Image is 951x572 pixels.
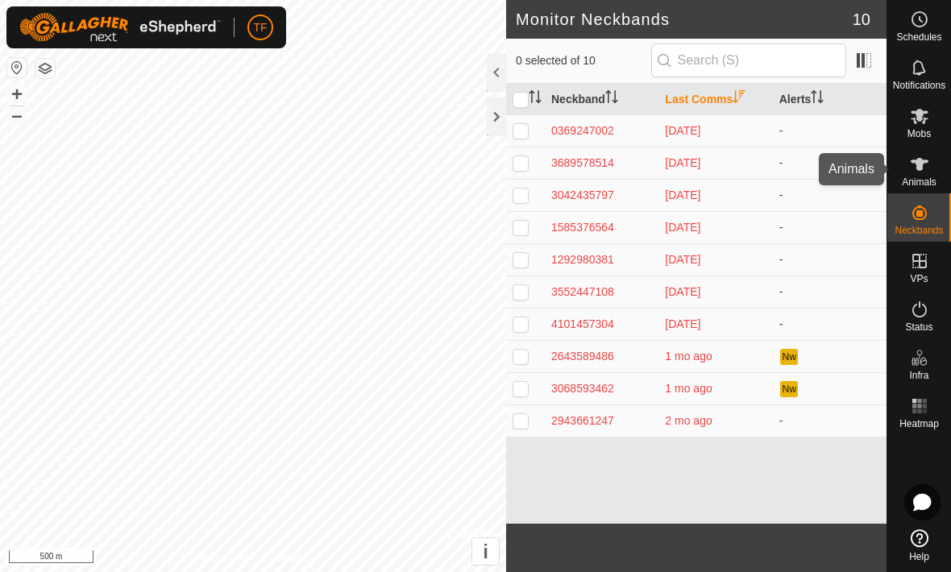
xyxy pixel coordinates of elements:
[773,84,887,115] th: Alerts
[253,19,267,36] span: TF
[551,284,652,301] div: 3552447108
[483,541,488,562] span: i
[905,322,932,332] span: Status
[773,211,887,243] td: -
[773,147,887,179] td: -
[665,221,700,234] span: 15 Aug 2025 at 5:12 pm
[811,93,824,106] p-sorticon: Activate to sort
[551,187,652,204] div: 3042435797
[893,81,945,90] span: Notifications
[551,316,652,333] div: 4101457304
[7,106,27,125] button: –
[902,177,936,187] span: Animals
[545,84,658,115] th: Neckband
[665,382,712,395] span: 27 Jun 2025 at 6:18 am
[651,44,846,77] input: Search (S)
[665,253,700,266] span: 15 Aug 2025 at 5:12 pm
[529,93,542,106] p-sorticon: Activate to sort
[551,251,652,268] div: 1292980381
[899,419,939,429] span: Heatmap
[909,371,928,380] span: Infra
[551,219,652,236] div: 1585376564
[472,538,499,565] button: i
[773,404,887,437] td: -
[551,155,652,172] div: 3689578514
[733,93,745,106] p-sorticon: Activate to sort
[658,84,772,115] th: Last Comms
[665,414,712,427] span: 12 Jun 2025 at 6:12 pm
[665,317,700,330] span: 15 Aug 2025 at 4:12 pm
[773,308,887,340] td: -
[773,114,887,147] td: -
[7,85,27,104] button: +
[907,129,931,139] span: Mobs
[909,552,929,562] span: Help
[910,274,928,284] span: VPs
[516,52,651,69] span: 0 selected of 10
[665,350,712,363] span: 27 Jun 2025 at 6:19 am
[19,13,221,42] img: Gallagher Logo
[895,226,943,235] span: Neckbands
[896,32,941,42] span: Schedules
[665,124,700,137] span: 17 Aug 2025 at 2:22 pm
[887,523,951,568] a: Help
[551,412,652,429] div: 2943661247
[551,122,652,139] div: 0369247002
[516,10,853,29] h2: Monitor Neckbands
[665,285,700,298] span: 15 Aug 2025 at 5:12 pm
[665,156,700,169] span: 17 Aug 2025 at 2:22 pm
[773,243,887,276] td: -
[269,551,317,566] a: Contact Us
[605,93,618,106] p-sorticon: Activate to sort
[773,179,887,211] td: -
[665,189,700,201] span: 15 Aug 2025 at 5:12 pm
[551,380,652,397] div: 3068593462
[189,551,250,566] a: Privacy Policy
[773,276,887,308] td: -
[853,7,870,31] span: 10
[780,349,798,365] button: Nw
[780,381,798,397] button: Nw
[551,348,652,365] div: 2643589486
[35,59,55,78] button: Map Layers
[7,58,27,77] button: Reset Map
